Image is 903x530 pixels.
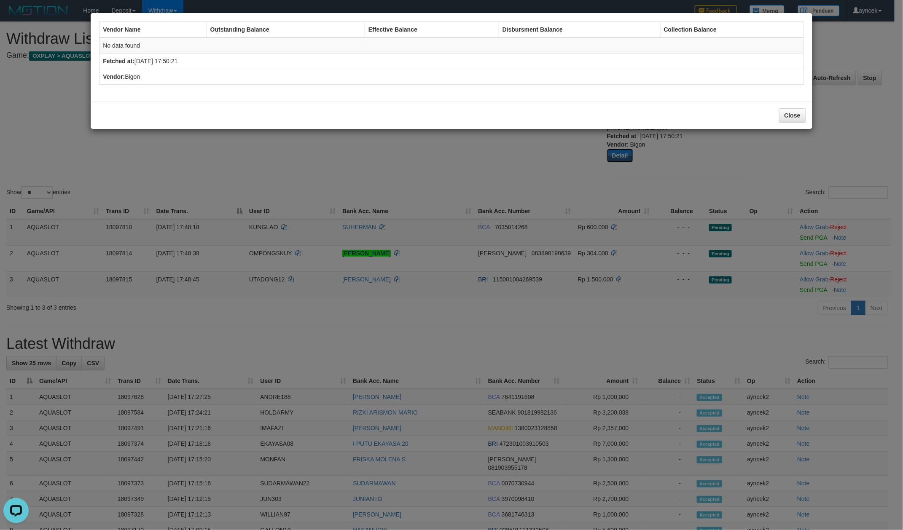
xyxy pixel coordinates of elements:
td: Bigon [99,69,804,85]
th: Vendor Name [99,22,207,38]
button: Close [779,108,806,123]
th: Disbursment Balance [499,22,660,38]
b: Vendor: [103,73,125,80]
th: Effective Balance [365,22,499,38]
th: Outstanding Balance [207,22,365,38]
b: Fetched at: [103,58,134,64]
td: No data found [99,37,804,54]
button: Open LiveChat chat widget [3,3,29,29]
td: [DATE] 17:50:21 [99,54,804,69]
th: Collection Balance [660,22,804,38]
